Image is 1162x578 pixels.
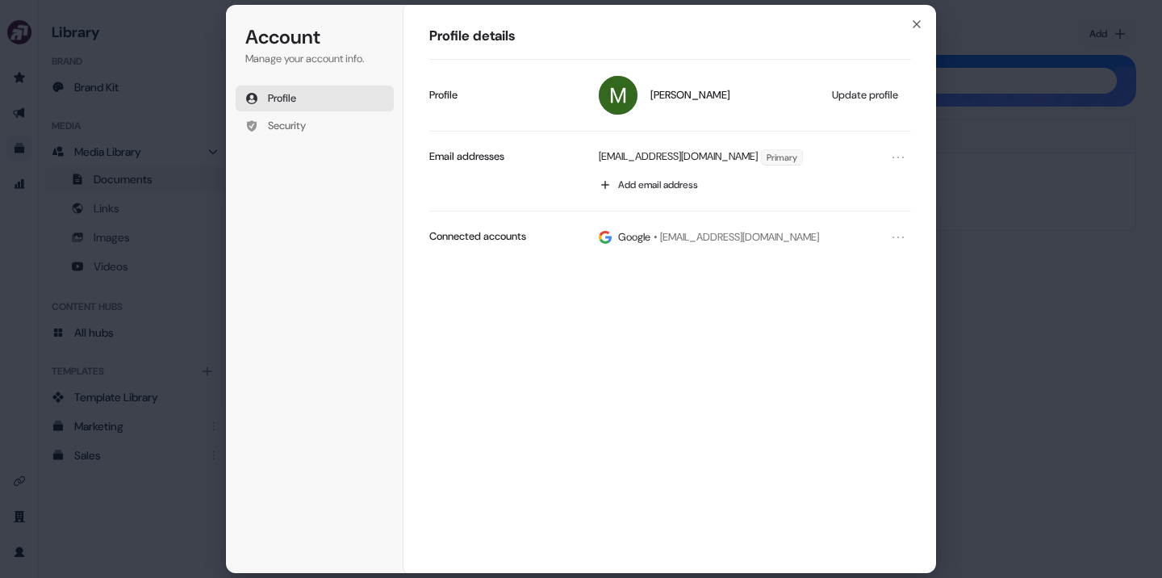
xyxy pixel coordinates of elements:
img: Marwen Makni [599,76,637,115]
p: Connected accounts [429,229,526,244]
p: [EMAIL_ADDRESS][DOMAIN_NAME] [599,149,758,165]
span: Primary [762,150,802,165]
button: Security [236,113,394,139]
span: • [EMAIL_ADDRESS][DOMAIN_NAME] [654,230,819,245]
img: Google [599,230,612,245]
span: [PERSON_NAME] [650,88,730,103]
p: Google [618,230,650,245]
button: Update profile [824,83,908,107]
p: Manage your account info. [245,52,384,66]
span: Security [268,119,306,133]
h1: Profile details [429,27,911,46]
p: Profile [429,88,458,103]
button: Open menu [888,228,908,247]
button: Open menu [888,148,908,167]
button: Profile [236,86,394,111]
p: Email addresses [429,149,504,164]
span: Profile [268,91,296,106]
h1: Account [245,24,384,50]
span: Add email address [618,178,698,191]
button: Add email address [591,172,911,198]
